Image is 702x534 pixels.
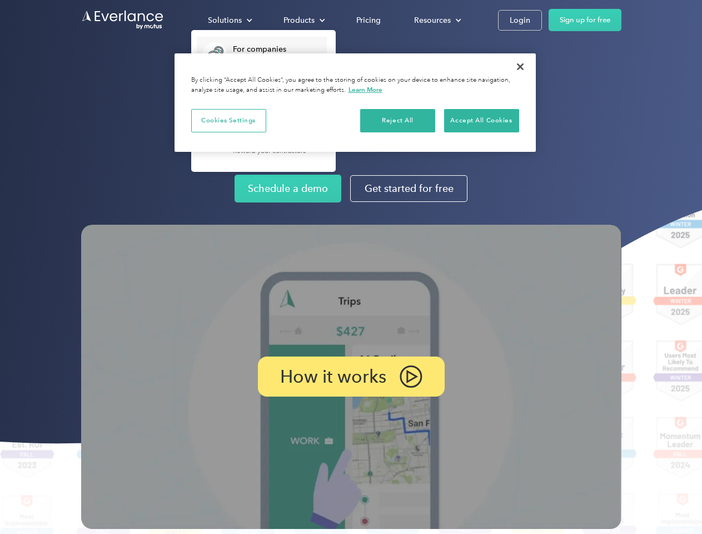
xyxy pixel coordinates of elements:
[233,44,321,55] div: For companies
[208,13,242,27] div: Solutions
[272,11,334,30] div: Products
[345,11,392,30] a: Pricing
[360,109,435,132] button: Reject All
[175,53,536,152] div: Privacy
[280,370,386,383] p: How it works
[498,10,542,31] a: Login
[510,13,530,27] div: Login
[348,86,382,93] a: More information about your privacy, opens in a new tab
[444,109,519,132] button: Accept All Cookies
[235,175,341,202] a: Schedule a demo
[191,76,519,95] div: By clicking “Accept All Cookies”, you agree to the storing of cookies on your device to enhance s...
[356,13,381,27] div: Pricing
[403,11,470,30] div: Resources
[82,66,138,90] input: Submit
[191,30,336,172] nav: Solutions
[508,55,532,79] button: Close
[549,9,621,31] a: Sign up for free
[283,13,315,27] div: Products
[197,37,327,73] a: For companiesEasy vehicle reimbursements
[175,53,536,152] div: Cookie banner
[197,11,261,30] div: Solutions
[81,9,165,31] a: Go to homepage
[191,109,266,132] button: Cookies Settings
[414,13,451,27] div: Resources
[350,175,467,202] a: Get started for free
